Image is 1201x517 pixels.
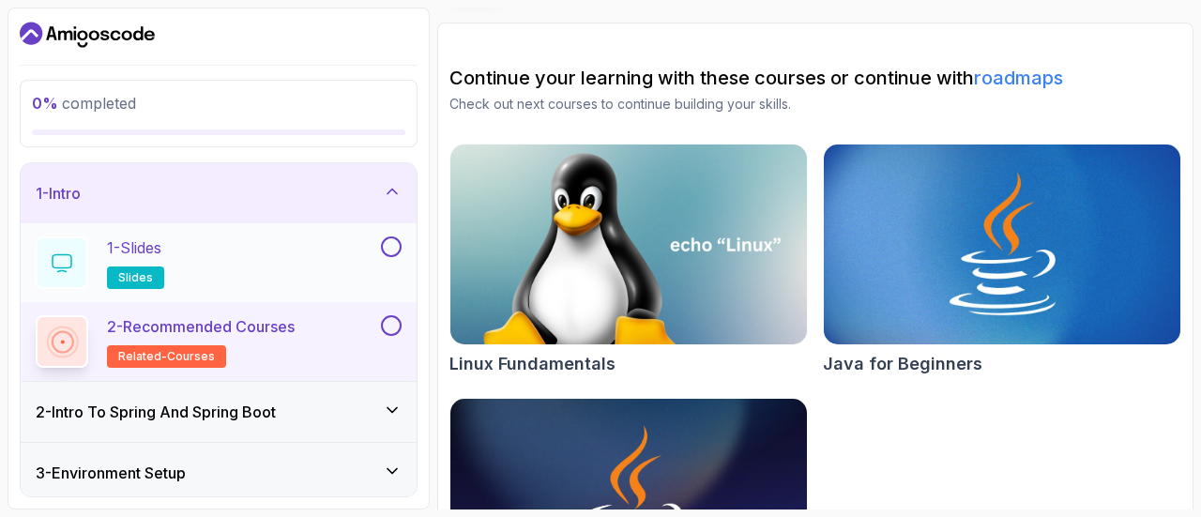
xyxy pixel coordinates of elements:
button: 3-Environment Setup [21,443,417,503]
h2: Continue your learning with these courses or continue with [449,65,1181,91]
p: 2 - Recommended Courses [107,315,295,338]
a: Linux Fundamentals cardLinux Fundamentals [449,144,808,377]
h3: 3 - Environment Setup [36,462,186,484]
button: 2-Intro To Spring And Spring Boot [21,382,417,442]
button: 1-Slidesslides [36,236,402,289]
h2: Java for Beginners [823,351,982,377]
button: 2-Recommended Coursesrelated-courses [36,315,402,368]
span: slides [118,270,153,285]
p: 1 - Slides [107,236,161,259]
h3: 2 - Intro To Spring And Spring Boot [36,401,276,423]
button: 1-Intro [21,163,417,223]
span: 0 % [32,94,58,113]
span: related-courses [118,349,215,364]
img: Java for Beginners card [824,144,1180,344]
a: roadmaps [974,67,1063,89]
a: Java for Beginners cardJava for Beginners [823,144,1181,377]
h2: Linux Fundamentals [449,351,616,377]
h3: 1 - Intro [36,182,81,205]
img: Linux Fundamentals card [450,144,807,344]
p: Check out next courses to continue building your skills. [449,95,1181,114]
span: completed [32,94,136,113]
a: Dashboard [20,20,155,50]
